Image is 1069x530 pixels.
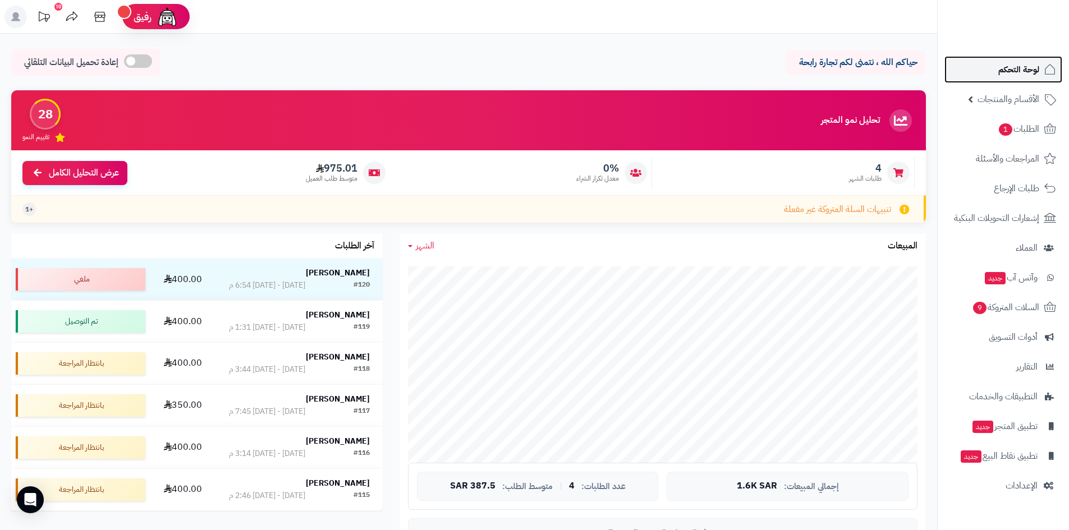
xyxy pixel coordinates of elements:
[408,239,434,252] a: الشهر
[306,267,370,279] strong: [PERSON_NAME]
[972,299,1039,315] span: السلات المتروكة
[354,406,370,417] div: #117
[30,6,58,31] a: تحديثات المنصة
[971,418,1038,434] span: تطبيق المتجر
[156,6,178,28] img: ai-face.png
[229,406,305,417] div: [DATE] - [DATE] 7:45 م
[954,210,1039,226] span: إشعارات التحويلات البنكية
[978,91,1039,107] span: الأقسام والمنتجات
[969,389,1038,404] span: التطبيقات والخدمات
[306,393,370,405] strong: [PERSON_NAME]
[16,310,145,333] div: تم التوصيل
[16,394,145,417] div: بانتظار المراجعة
[1016,359,1038,375] span: التقارير
[150,385,216,426] td: 350.00
[784,482,839,491] span: إجمالي المبيعات:
[569,481,575,491] span: 4
[849,174,882,183] span: طلبات الشهر
[961,450,981,463] span: جديد
[821,116,880,126] h3: تحليل نمو المتجر
[229,490,305,501] div: [DATE] - [DATE] 2:46 م
[944,413,1062,440] a: تطبيق المتجرجديد
[354,322,370,333] div: #119
[16,352,145,375] div: بانتظار المراجعة
[22,161,127,185] a: عرض التحليل الكامل
[22,132,49,142] span: تقييم النمو
[306,435,370,447] strong: [PERSON_NAME]
[354,490,370,501] div: #115
[994,181,1039,196] span: طلبات الإرجاع
[794,56,917,69] p: حياكم الله ، نتمنى لكم تجارة رابحة
[1016,240,1038,256] span: العملاء
[976,151,1039,167] span: المراجعات والأسئلة
[17,486,44,513] div: Open Intercom Messenger
[944,175,1062,202] a: طلبات الإرجاع
[944,443,1062,469] a: تطبيق نقاط البيعجديد
[150,301,216,342] td: 400.00
[737,481,777,491] span: 1.6K SAR
[1006,478,1038,494] span: الإعدادات
[150,259,216,300] td: 400.00
[784,203,891,216] span: تنبيهات السلة المتروكة غير مفعلة
[944,116,1062,142] a: الطلبات1
[16,478,145,501] div: بانتظار المراجعة
[306,162,357,174] span: 975.01
[306,174,357,183] span: متوسط طلب العميل
[944,383,1062,410] a: التطبيقات والخدمات
[450,481,495,491] span: 387.5 SAR
[134,10,152,24] span: رفيق
[576,162,619,174] span: 0%
[306,351,370,363] strong: [PERSON_NAME]
[999,123,1012,136] span: 1
[984,270,1038,285] span: وآتس آب
[944,324,1062,351] a: أدوات التسويق
[416,239,434,252] span: الشهر
[229,448,305,459] div: [DATE] - [DATE] 3:14 م
[559,482,562,490] span: |
[502,482,553,491] span: متوسط الطلب:
[335,241,374,251] h3: آخر الطلبات
[24,56,118,69] span: إعادة تحميل البيانات التلقائي
[16,436,145,459] div: بانتظار المراجعة
[960,448,1038,464] span: تطبيق نقاط البيع
[944,294,1062,321] a: السلات المتروكة9
[998,121,1039,137] span: الطلبات
[150,427,216,468] td: 400.00
[998,62,1039,77] span: لوحة التحكم
[306,309,370,321] strong: [PERSON_NAME]
[972,421,993,433] span: جديد
[16,268,145,291] div: ملغي
[944,205,1062,232] a: إشعارات التحويلات البنكية
[150,469,216,510] td: 400.00
[229,280,305,291] div: [DATE] - [DATE] 6:54 م
[944,264,1062,291] a: وآتس آبجديد
[944,472,1062,499] a: الإعدادات
[581,482,626,491] span: عدد الطلبات:
[849,162,882,174] span: 4
[306,477,370,489] strong: [PERSON_NAME]
[944,234,1062,261] a: العملاء
[229,364,305,375] div: [DATE] - [DATE] 3:44 م
[54,3,62,11] div: 10
[944,353,1062,380] a: التقارير
[944,145,1062,172] a: المراجعات والأسئلة
[985,272,1006,284] span: جديد
[354,364,370,375] div: #118
[49,167,119,179] span: عرض التحليل الكامل
[229,322,305,333] div: [DATE] - [DATE] 1:31 م
[150,343,216,384] td: 400.00
[888,241,917,251] h3: المبيعات
[944,56,1062,83] a: لوحة التحكم
[354,280,370,291] div: #120
[25,205,33,214] span: +1
[354,448,370,459] div: #116
[576,174,619,183] span: معدل تكرار الشراء
[989,329,1038,345] span: أدوات التسويق
[973,302,987,314] span: 9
